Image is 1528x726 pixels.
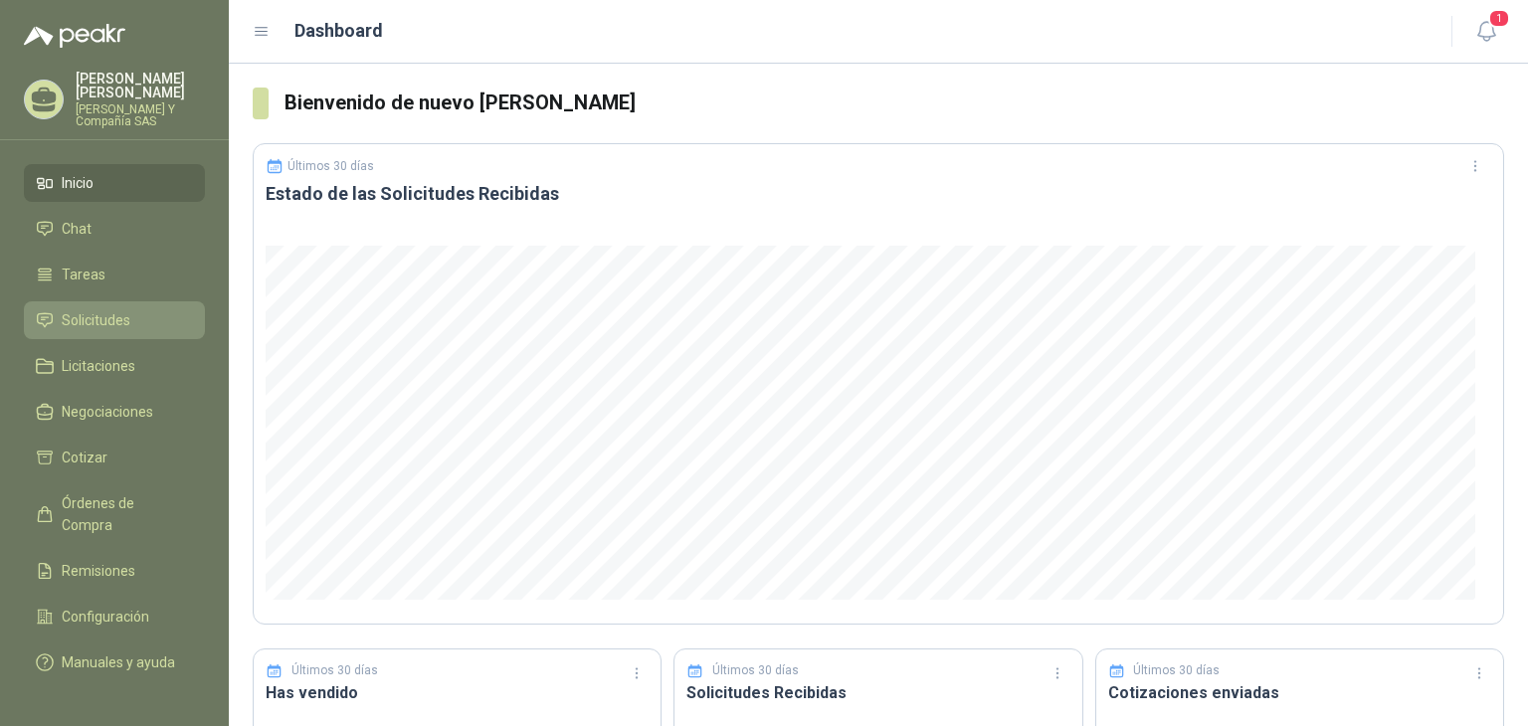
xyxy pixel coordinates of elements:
[266,680,649,705] h3: Has vendido
[24,393,205,431] a: Negociaciones
[62,355,135,377] span: Licitaciones
[24,643,205,681] a: Manuales y ayuda
[24,484,205,544] a: Órdenes de Compra
[24,439,205,476] a: Cotizar
[24,347,205,385] a: Licitaciones
[62,309,130,331] span: Solicitudes
[76,103,205,127] p: [PERSON_NAME] Y Compañía SAS
[62,560,135,582] span: Remisiones
[76,72,205,99] p: [PERSON_NAME] [PERSON_NAME]
[285,88,1504,118] h3: Bienvenido de nuevo [PERSON_NAME]
[686,680,1069,705] h3: Solicitudes Recibidas
[294,17,383,45] h1: Dashboard
[24,164,205,202] a: Inicio
[24,598,205,635] a: Configuración
[62,264,105,285] span: Tareas
[24,552,205,590] a: Remisiones
[1468,14,1504,50] button: 1
[62,218,92,240] span: Chat
[62,606,149,628] span: Configuración
[1488,9,1510,28] span: 1
[24,210,205,248] a: Chat
[1133,661,1220,680] p: Últimos 30 días
[62,447,107,468] span: Cotizar
[62,172,94,194] span: Inicio
[712,661,799,680] p: Últimos 30 días
[62,401,153,423] span: Negociaciones
[266,182,1491,206] h3: Estado de las Solicitudes Recibidas
[62,651,175,673] span: Manuales y ayuda
[62,492,186,536] span: Órdenes de Compra
[291,661,378,680] p: Últimos 30 días
[24,24,125,48] img: Logo peakr
[287,159,374,173] p: Últimos 30 días
[24,301,205,339] a: Solicitudes
[24,256,205,293] a: Tareas
[1108,680,1491,705] h3: Cotizaciones enviadas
